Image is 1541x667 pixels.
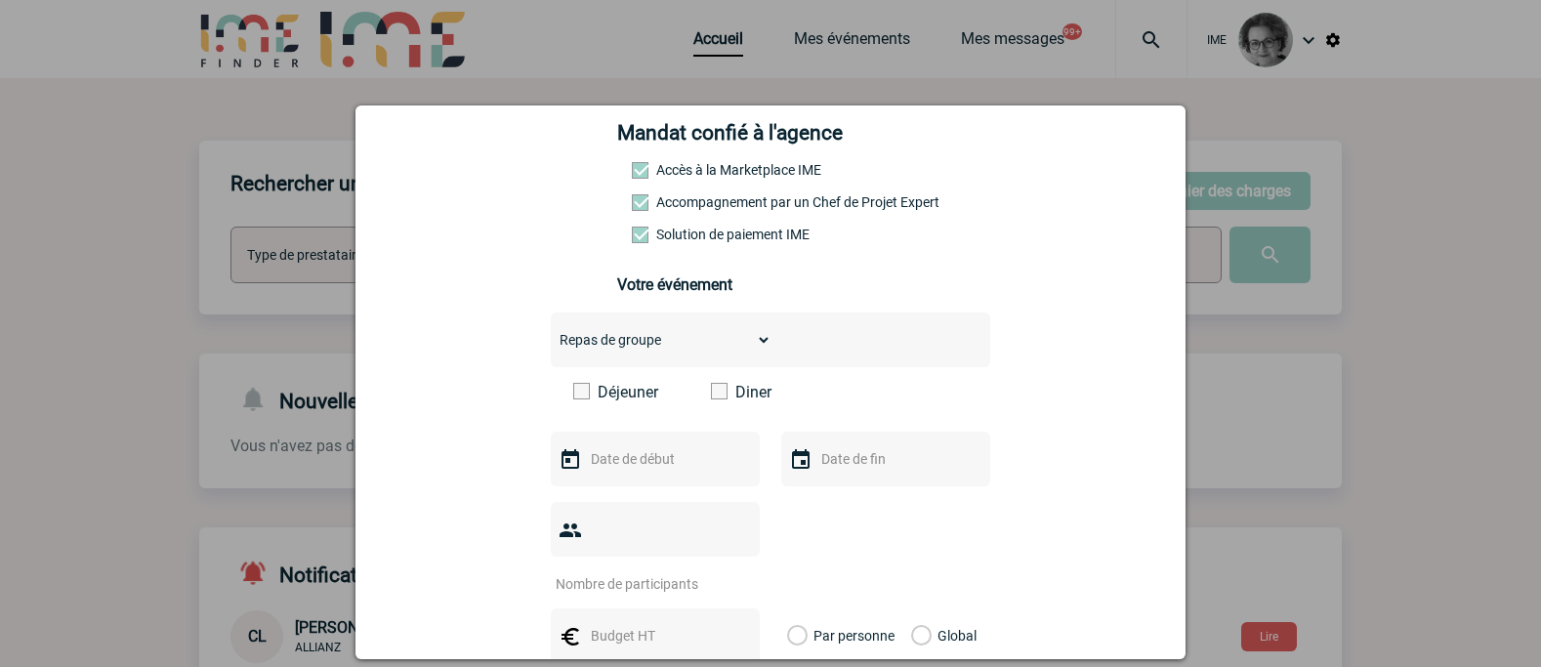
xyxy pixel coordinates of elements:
input: Date de début [586,446,721,472]
label: Diner [711,383,823,401]
label: Prestation payante [632,194,718,210]
input: Budget HT [586,623,721,648]
label: Déjeuner [573,383,686,401]
input: Nombre de participants [551,571,734,597]
label: Conformité aux process achat client, Prise en charge de la facturation, Mutualisation de plusieur... [632,227,718,242]
label: Accès à la Marketplace IME [632,162,718,178]
input: Date de fin [816,446,951,472]
h4: Mandat confié à l'agence [617,121,843,145]
label: Global [911,608,924,663]
label: Par personne [787,608,809,663]
h3: Votre événement [617,275,925,294]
